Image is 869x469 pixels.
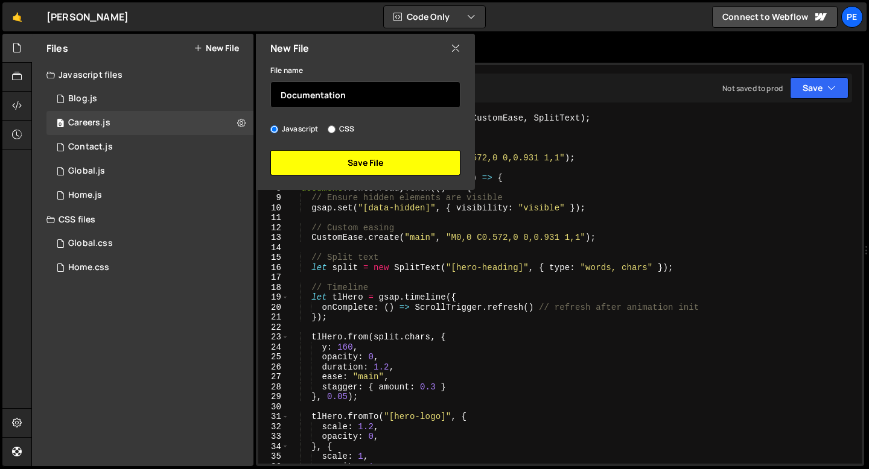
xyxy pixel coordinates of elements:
div: 17084/47048.js [46,159,253,183]
button: Save File [270,150,460,175]
div: 25 [258,352,289,362]
div: Home.css [68,262,109,273]
div: 29 [258,392,289,402]
div: 9 [258,193,289,203]
div: Blog.js [68,93,97,104]
div: 22 [258,323,289,333]
div: 10 [258,203,289,213]
h2: New File [270,42,309,55]
div: 17084/47049.css [46,256,253,280]
label: Javascript [270,123,319,135]
div: 13 [258,233,289,243]
label: CSS [328,123,354,135]
div: 11 [258,213,289,223]
a: Connect to Webflow [712,6,838,28]
div: [PERSON_NAME] [46,10,129,24]
div: 20 [258,303,289,313]
div: 14 [258,243,289,253]
input: Javascript [270,125,278,133]
div: 17084/47187.js [46,111,253,135]
button: New File [194,43,239,53]
div: Global.js [68,166,105,177]
button: Save [790,77,848,99]
div: CSS files [32,207,253,231]
div: 27 [258,372,289,382]
label: File name [270,65,303,77]
a: Pe [841,6,863,28]
div: 34 [258,442,289,452]
div: Careers.js [68,118,110,128]
div: 15 [258,253,289,263]
div: Global.css [68,238,113,249]
button: Code Only [384,6,485,28]
div: 21 [258,312,289,323]
div: 24 [258,342,289,353]
div: 28 [258,382,289,392]
div: 19 [258,292,289,303]
div: 35 [258,452,289,462]
a: 🤙 [2,2,32,31]
div: 17 [258,272,289,283]
div: 17084/47191.js [46,135,253,159]
input: CSS [328,125,336,133]
div: 17084/47050.css [46,231,253,256]
div: 12 [258,223,289,233]
div: 32 [258,422,289,432]
div: 16 [258,263,289,273]
div: 18 [258,283,289,293]
span: 0 [57,119,64,129]
input: Name [270,81,460,108]
div: Javascript files [32,63,253,87]
div: 30 [258,402,289,412]
div: Home.js [68,190,102,201]
div: 23 [258,332,289,342]
div: 26 [258,362,289,373]
div: 31 [258,412,289,422]
div: 17084/47047.js [46,183,253,207]
div: Contact.js [68,142,113,153]
h2: Files [46,42,68,55]
div: 17084/47211.js [46,87,253,111]
div: 33 [258,432,289,442]
div: Not saved to prod [722,83,783,93]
